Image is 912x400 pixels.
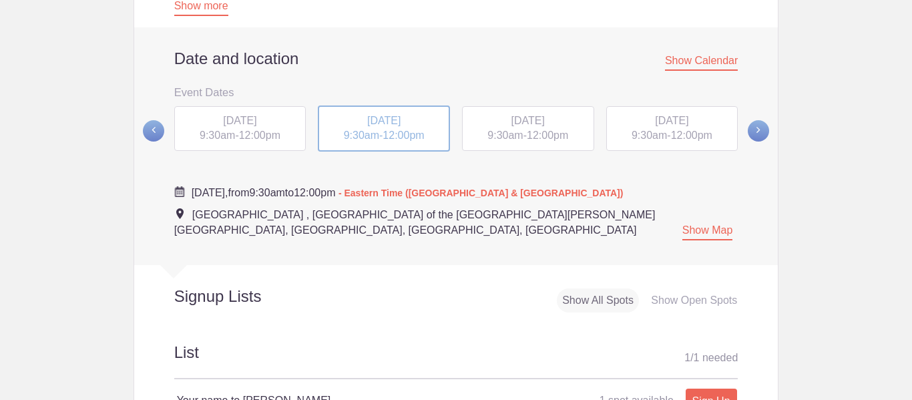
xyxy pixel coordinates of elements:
[134,286,349,307] h2: Signup Lists
[606,106,738,152] div: -
[200,130,235,141] span: 9:30am
[174,341,738,379] h2: List
[249,187,284,198] span: 9:30am
[174,106,306,152] div: -
[318,106,450,152] div: -
[176,208,184,219] img: Event location
[511,115,545,126] span: [DATE]
[223,115,256,126] span: [DATE]
[690,352,693,363] span: /
[317,105,451,153] button: [DATE] 9:30am-12:00pm
[655,115,688,126] span: [DATE]
[367,115,401,126] span: [DATE]
[338,188,624,198] span: - Eastern Time ([GEOGRAPHIC_DATA] & [GEOGRAPHIC_DATA])
[684,348,738,368] div: 1 1 needed
[632,130,667,141] span: 9:30am
[462,106,594,152] div: -
[557,288,639,313] div: Show All Spots
[174,186,185,197] img: Cal purple
[487,130,523,141] span: 9:30am
[174,106,307,152] button: [DATE] 9:30am-12:00pm
[671,130,712,141] span: 12:00pm
[461,106,595,152] button: [DATE] 9:30am-12:00pm
[192,187,624,198] span: from to
[682,224,733,240] a: Show Map
[174,49,738,69] h2: Date and location
[239,130,280,141] span: 12:00pm
[192,187,228,198] span: [DATE],
[646,288,742,313] div: Show Open Spots
[383,130,424,141] span: 12:00pm
[665,55,738,71] span: Show Calendar
[344,130,379,141] span: 9:30am
[527,130,568,141] span: 12:00pm
[606,106,739,152] button: [DATE] 9:30am-12:00pm
[294,187,335,198] span: 12:00pm
[174,82,738,102] h3: Event Dates
[174,209,656,236] span: [GEOGRAPHIC_DATA] , [GEOGRAPHIC_DATA] of the [GEOGRAPHIC_DATA][PERSON_NAME][GEOGRAPHIC_DATA], [GE...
